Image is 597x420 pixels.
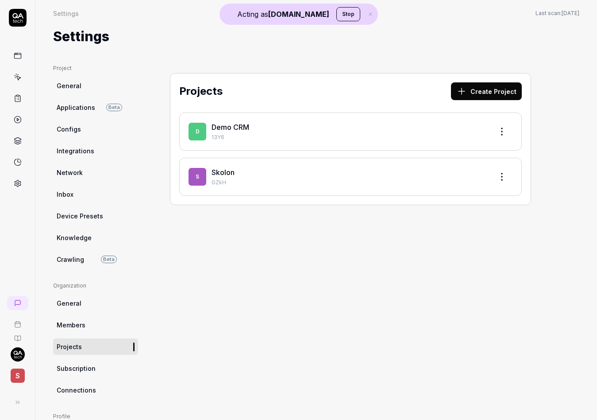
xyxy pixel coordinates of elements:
[53,78,138,94] a: General
[212,168,235,177] a: Skolon
[535,9,579,17] span: Last scan:
[53,121,138,137] a: Configs
[53,186,138,202] a: Inbox
[57,81,81,90] span: General
[4,328,31,342] a: Documentation
[4,314,31,328] a: Book a call with us
[57,190,73,199] span: Inbox
[189,168,206,186] span: S
[53,251,138,268] a: CrawlingBeta
[57,124,81,134] span: Configs
[53,143,138,159] a: Integrations
[57,299,81,308] span: General
[57,385,96,395] span: Connections
[57,320,85,330] span: Members
[7,296,28,310] a: New conversation
[57,146,94,156] span: Integrations
[57,168,83,177] span: Network
[101,256,117,263] span: Beta
[57,255,84,264] span: Crawling
[53,382,138,398] a: Connections
[212,133,486,141] p: 13Y6
[212,179,486,187] p: GZkH
[189,123,206,140] span: D
[451,82,522,100] button: Create Project
[53,208,138,224] a: Device Presets
[53,164,138,181] a: Network
[53,282,138,290] div: Organization
[53,317,138,333] a: Members
[535,9,579,17] button: Last scan:[DATE]
[57,233,92,242] span: Knowledge
[53,27,109,47] h1: Settings
[57,211,103,221] span: Device Presets
[57,364,96,373] span: Subscription
[53,9,79,18] div: Settings
[53,64,138,72] div: Project
[53,99,138,116] a: ApplicationsBeta
[4,362,31,385] button: S
[57,103,95,112] span: Applications
[57,342,82,351] span: Projects
[336,7,360,21] button: Stop
[11,347,25,362] img: 7ccf6c19-61ad-4a6c-8811-018b02a1b829.jpg
[212,123,249,132] a: Demo CRM
[562,10,579,16] time: [DATE]
[179,83,223,99] h2: Projects
[11,369,25,383] span: S
[53,338,138,355] a: Projects
[53,360,138,377] a: Subscription
[53,229,138,246] a: Knowledge
[106,104,122,111] span: Beta
[53,295,138,311] a: General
